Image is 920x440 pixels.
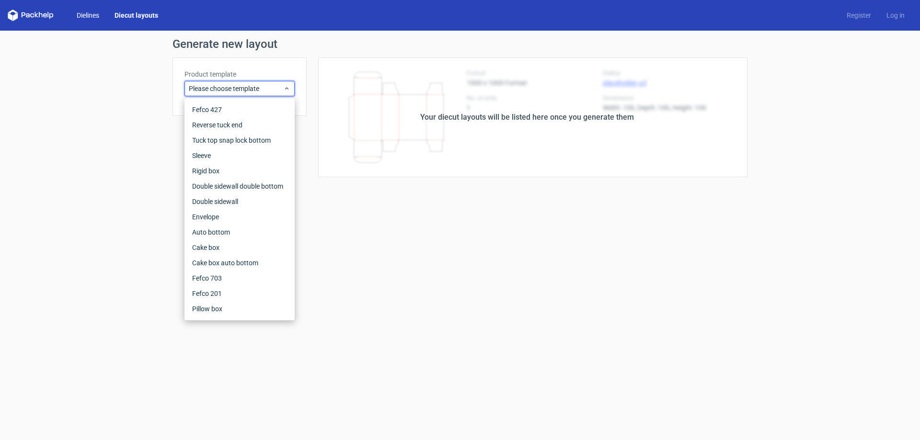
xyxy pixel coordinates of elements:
div: Fefco 427 [188,102,291,117]
a: Diecut layouts [107,11,166,20]
div: Envelope [188,209,291,225]
label: Product template [184,69,295,79]
a: Log in [879,11,912,20]
div: Tuck top snap lock bottom [188,133,291,148]
a: Register [839,11,879,20]
div: Pillow box [188,301,291,316]
div: Cake box [188,240,291,255]
div: Your diecut layouts will be listed here once you generate them [420,112,634,123]
div: Cake box auto bottom [188,255,291,271]
span: Please choose template [189,84,283,93]
div: Reverse tuck end [188,117,291,133]
div: Fefco 201 [188,286,291,301]
a: Dielines [69,11,107,20]
div: Double sidewall double bottom [188,179,291,194]
div: Fefco 703 [188,271,291,286]
div: Rigid box [188,163,291,179]
div: Auto bottom [188,225,291,240]
div: Double sidewall [188,194,291,209]
h1: Generate new layout [172,38,747,50]
div: Sleeve [188,148,291,163]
